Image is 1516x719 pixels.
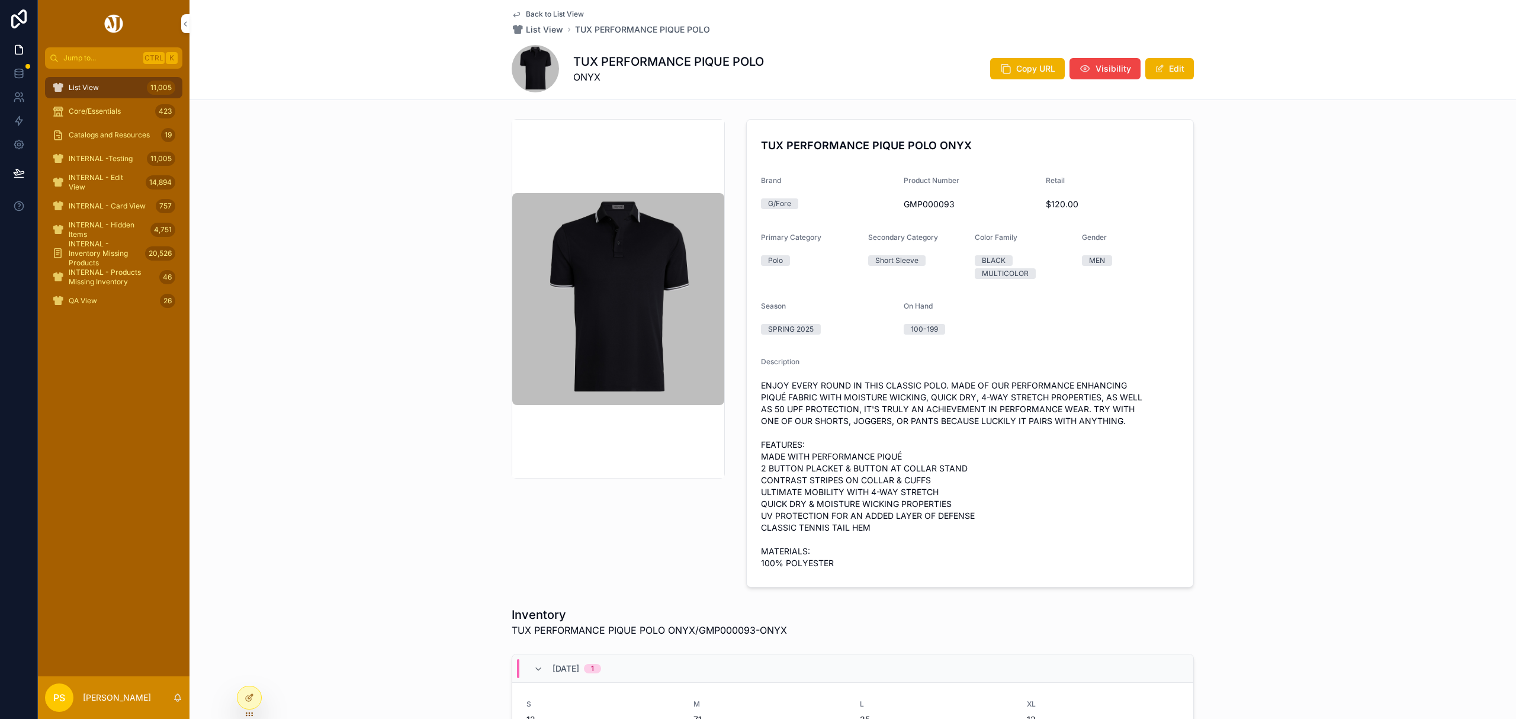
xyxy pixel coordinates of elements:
a: INTERNAL -Testing11,005 [45,148,182,169]
div: BLACK [982,255,1006,266]
span: XL [1027,699,1180,709]
span: ENJOY EVERY ROUND IN THIS CLASSIC POLO. MADE OF OUR PERFORMANCE ENHANCING PIQUÉ FABRIC WITH MOIST... [761,380,1179,569]
span: List View [69,83,99,92]
div: 20,526 [145,246,175,261]
span: Ctrl [143,52,165,64]
span: Season [761,301,786,310]
h4: TUX PERFORMANCE PIQUE POLO ONYX [761,137,1179,153]
span: Jump to... [63,53,139,63]
div: SPRING 2025 [768,324,814,335]
span: INTERNAL -Testing [69,154,133,163]
span: Primary Category [761,233,821,242]
div: G/Fore [768,198,791,209]
span: ONYX [573,70,764,84]
div: 757 [156,199,175,213]
button: Jump to...CtrlK [45,47,182,69]
div: 11,005 [147,81,175,95]
a: QA View26 [45,290,182,312]
button: Visibility [1069,58,1141,79]
div: Polo [768,255,783,266]
span: INTERNAL - Edit View [69,173,141,192]
span: Core/Essentials [69,107,121,116]
div: 423 [155,104,175,118]
span: Color Family [975,233,1017,242]
div: 4,751 [150,223,175,237]
a: INTERNAL - Inventory Missing Products20,526 [45,243,182,264]
span: INTERNAL - Card View [69,201,146,211]
span: Secondary Category [868,233,938,242]
span: GMP000093 [904,198,1037,210]
h1: Inventory [512,606,787,623]
div: scrollable content [38,69,189,327]
span: On Hand [904,301,933,310]
span: M [693,699,846,709]
span: Catalogs and Resources [69,130,150,140]
div: 14,894 [146,175,175,190]
a: INTERNAL - Hidden Items4,751 [45,219,182,240]
span: QA View [69,296,97,306]
a: TUX PERFORMANCE PIQUE POLO [575,24,710,36]
p: [PERSON_NAME] [83,692,151,704]
div: 1 [591,664,594,673]
span: INTERNAL - Hidden Items [69,220,146,239]
a: List View [512,24,563,36]
span: L [860,699,1013,709]
a: Core/Essentials423 [45,101,182,122]
span: Copy URL [1016,63,1055,75]
div: 26 [160,294,175,308]
button: Copy URL [990,58,1065,79]
div: 11,005 [147,152,175,166]
a: INTERNAL - Products Missing Inventory46 [45,267,182,288]
div: 19 [161,128,175,142]
span: Back to List View [526,9,584,19]
span: PS [53,691,65,705]
div: MEN [1089,255,1105,266]
span: Description [761,357,799,366]
img: App logo [102,14,125,33]
div: 100-199 [911,324,938,335]
a: INTERNAL - Card View757 [45,195,182,217]
span: K [167,53,176,63]
span: Visibility [1096,63,1131,75]
span: [DATE] [553,663,579,675]
span: INTERNAL - Products Missing Inventory [69,268,155,287]
span: Gender [1082,233,1107,242]
a: INTERNAL - Edit View14,894 [45,172,182,193]
div: 46 [159,270,175,284]
span: S [526,699,679,709]
span: $120.00 [1046,198,1179,210]
h1: TUX PERFORMANCE PIQUE POLO [573,53,764,70]
a: Back to List View [512,9,584,19]
span: List View [526,24,563,36]
span: Brand [761,176,781,185]
button: Edit [1145,58,1194,79]
div: MULTICOLOR [982,268,1029,279]
span: Product Number [904,176,959,185]
img: GMP000093-ONYX.jpg [512,193,724,405]
span: TUX PERFORMANCE PIQUE POLO ONYX/GMP000093-ONYX [512,623,787,637]
a: List View11,005 [45,77,182,98]
span: INTERNAL - Inventory Missing Products [69,239,140,268]
a: Catalogs and Resources19 [45,124,182,146]
span: Retail [1046,176,1065,185]
div: Short Sleeve [875,255,918,266]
